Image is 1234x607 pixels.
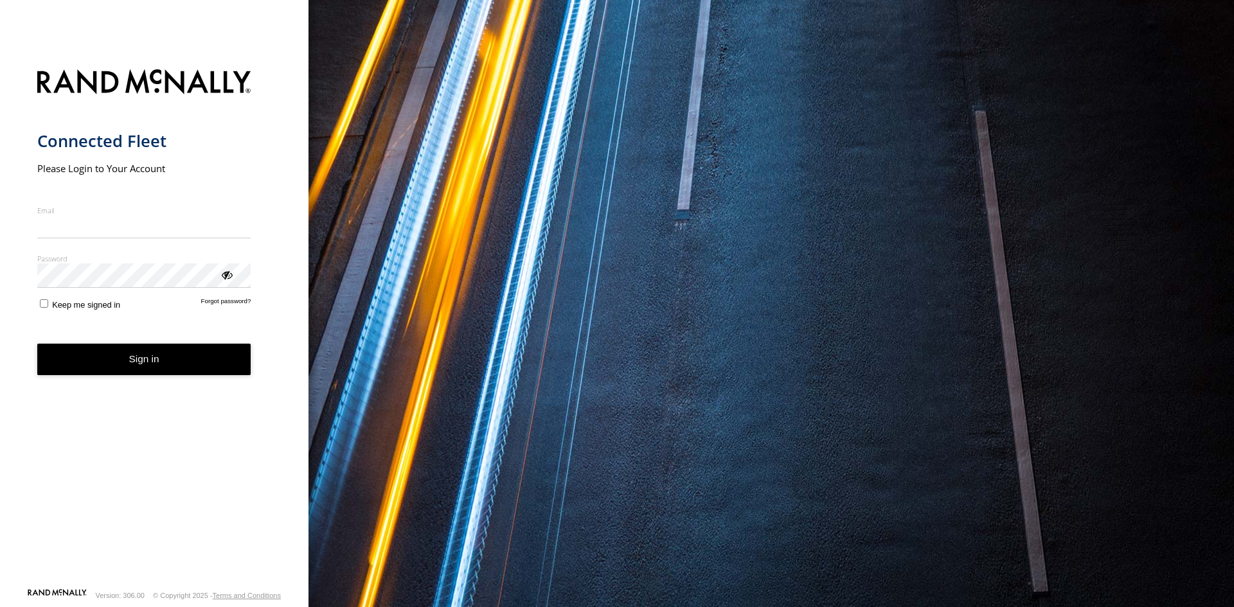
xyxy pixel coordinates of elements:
div: ViewPassword [220,268,233,281]
input: Keep me signed in [40,299,48,308]
form: main [37,62,272,588]
a: Terms and Conditions [213,592,281,599]
a: Visit our Website [28,589,87,602]
div: © Copyright 2025 - [153,592,281,599]
span: Keep me signed in [52,300,120,310]
a: Forgot password? [201,297,251,310]
img: Rand McNally [37,67,251,100]
label: Email [37,206,251,215]
label: Password [37,254,251,263]
button: Sign in [37,344,251,375]
h2: Please Login to Your Account [37,162,251,175]
div: Version: 306.00 [96,592,145,599]
h1: Connected Fleet [37,130,251,152]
